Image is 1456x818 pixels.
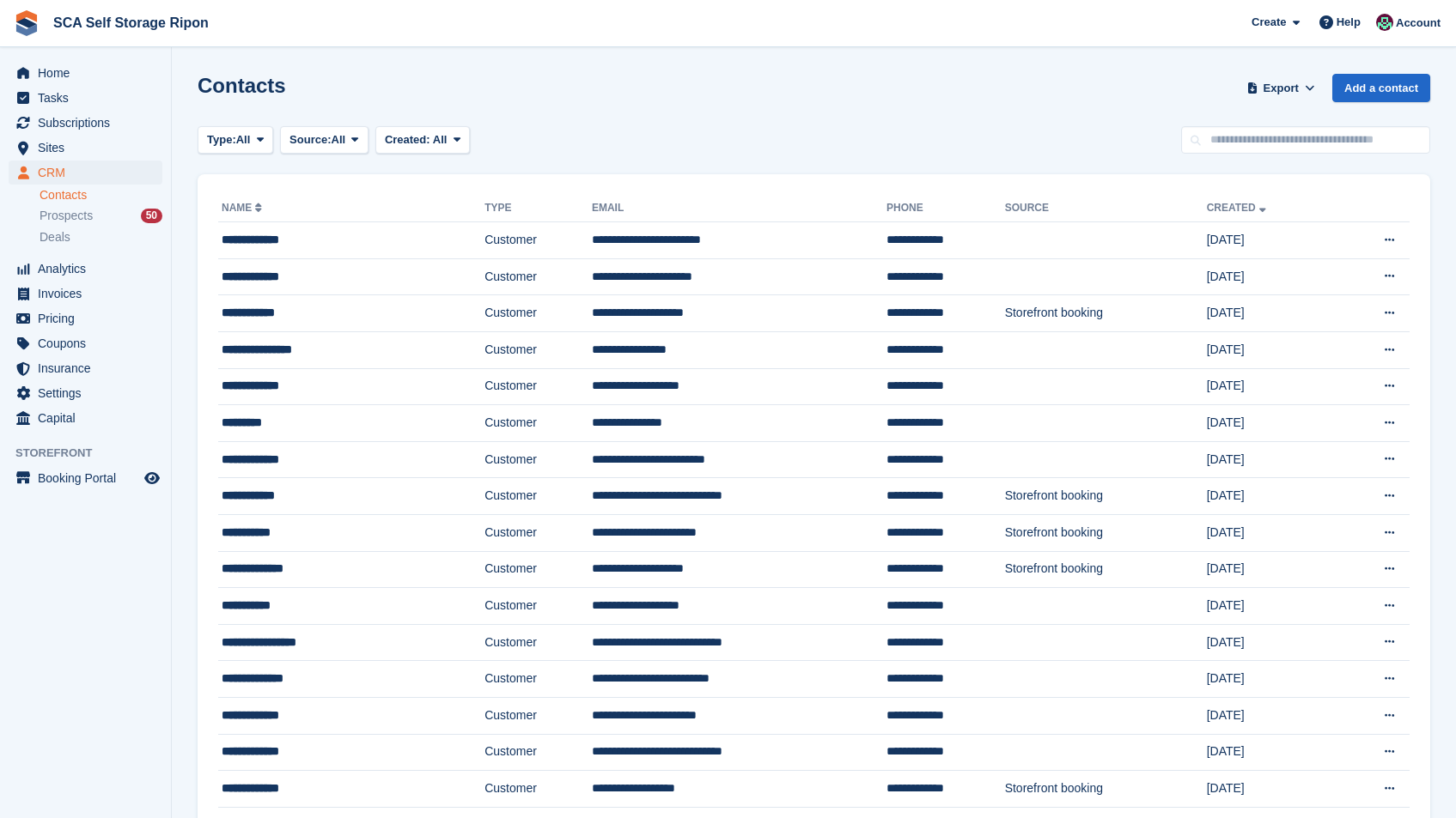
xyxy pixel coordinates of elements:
[433,133,448,146] span: All
[142,468,162,488] a: Preview store
[1207,551,1336,588] td: [DATE]
[40,208,93,224] span: Prospects
[1207,202,1270,214] a: Created
[38,406,141,430] span: Capital
[207,131,236,148] span: Type:
[38,466,141,490] span: Booking Portal
[1207,295,1336,332] td: [DATE]
[1207,331,1336,368] td: [DATE]
[9,86,162,110] a: menu
[484,295,592,332] td: Customer
[1376,14,1393,31] img: Sam Chapman
[222,202,265,214] a: Name
[1005,551,1207,588] td: Storefront booking
[484,771,592,808] td: Customer
[38,161,141,185] span: CRM
[40,229,70,245] span: Deals
[9,356,162,380] a: menu
[484,624,592,661] td: Customer
[1207,697,1336,734] td: [DATE]
[141,209,162,223] div: 50
[375,126,470,155] button: Created: All
[1207,441,1336,478] td: [DATE]
[9,381,162,405] a: menu
[1207,771,1336,808] td: [DATE]
[1207,478,1336,515] td: [DATE]
[236,131,251,148] span: All
[1207,368,1336,405] td: [DATE]
[38,86,141,110] span: Tasks
[1005,195,1207,222] th: Source
[484,258,592,295] td: Customer
[198,74,286,97] h1: Contacts
[484,588,592,625] td: Customer
[280,126,369,155] button: Source: All
[1207,258,1336,295] td: [DATE]
[484,551,592,588] td: Customer
[886,195,1005,222] th: Phone
[38,306,141,330] span: Pricing
[1005,771,1207,808] td: Storefront booking
[484,195,592,222] th: Type
[484,331,592,368] td: Customer
[484,697,592,734] td: Customer
[38,136,141,160] span: Sites
[9,161,162,185] a: menu
[9,331,162,355] a: menu
[484,478,592,515] td: Customer
[14,10,40,36] img: stora-icon-8386f47178a22dfd0bd8f6a31ec36ba5ce8667c1dd55bd0f319d3a0aa187defe.svg
[385,133,430,146] span: Created:
[1332,74,1430,102] a: Add a contact
[1207,588,1336,625] td: [DATE]
[1243,74,1319,102] button: Export
[9,136,162,160] a: menu
[1005,295,1207,332] td: Storefront booking
[484,405,592,442] td: Customer
[38,111,141,135] span: Subscriptions
[1207,222,1336,259] td: [DATE]
[1005,514,1207,551] td: Storefront booking
[198,126,273,155] button: Type: All
[9,406,162,430] a: menu
[484,441,592,478] td: Customer
[1207,624,1336,661] td: [DATE]
[484,222,592,259] td: Customer
[1252,14,1286,31] span: Create
[9,257,162,281] a: menu
[9,306,162,330] a: menu
[1207,661,1336,698] td: [DATE]
[38,356,141,380] span: Insurance
[38,331,141,355] span: Coupons
[38,381,141,405] span: Settings
[38,282,141,306] span: Invoices
[484,661,592,698] td: Customer
[289,131,331,148] span: Source:
[9,466,162,490] a: menu
[40,207,162,225] a: Prospects 50
[40,187,162,203] a: Contacts
[1264,80,1299,97] span: Export
[1207,734,1336,771] td: [DATE]
[40,228,162,246] a: Deals
[1207,514,1336,551] td: [DATE]
[592,195,886,222] th: Email
[484,368,592,405] td: Customer
[332,131,346,148] span: All
[484,734,592,771] td: Customer
[9,282,162,306] a: menu
[9,111,162,135] a: menu
[46,9,216,37] a: SCA Self Storage Ripon
[38,61,141,85] span: Home
[1337,14,1361,31] span: Help
[484,514,592,551] td: Customer
[1207,405,1336,442] td: [DATE]
[1396,15,1441,32] span: Account
[9,61,162,85] a: menu
[15,445,171,462] span: Storefront
[1005,478,1207,515] td: Storefront booking
[38,257,141,281] span: Analytics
